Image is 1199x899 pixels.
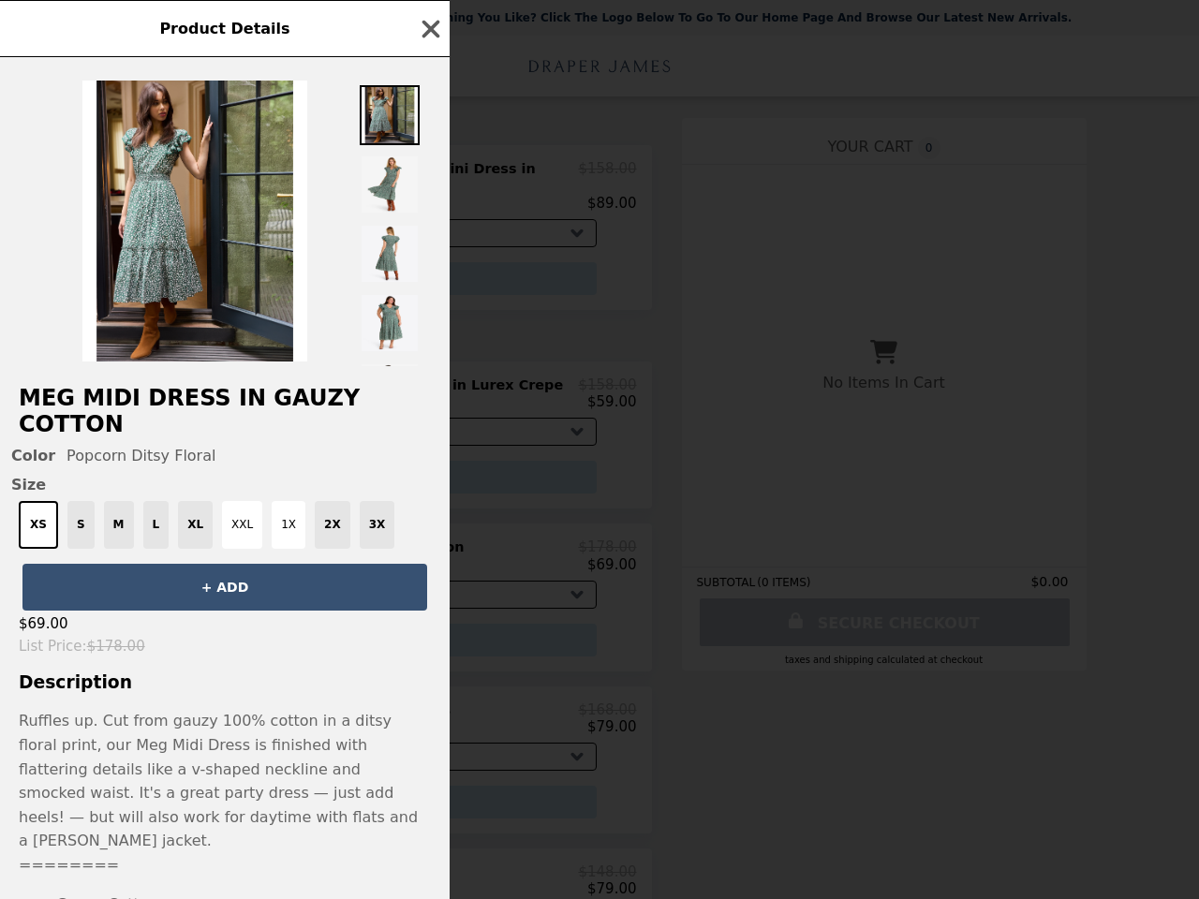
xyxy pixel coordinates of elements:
img: Thumbnail 2 [360,155,420,214]
img: Thumbnail 3 [360,224,420,284]
span: $178.00 [87,638,145,655]
p: Ruffles up. Cut from gauzy 100% cotton in a ditsy floral print, our Meg Midi Dress is finished wi... [19,709,431,853]
img: Thumbnail 5 [360,362,420,422]
button: 1X [272,501,305,549]
span: Product Details [159,20,289,37]
button: + ADD [22,564,427,611]
img: Thumbnail 1 [360,85,420,145]
img: Thumbnail 4 [360,293,420,353]
button: XS [19,501,58,549]
p: ======== [19,853,431,877]
span: Size [11,476,438,494]
img: Popcorn Ditsy Floral / XS [82,81,307,361]
div: Popcorn Ditsy Floral [11,447,438,464]
span: Color [11,447,55,464]
button: XXL [222,501,262,549]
